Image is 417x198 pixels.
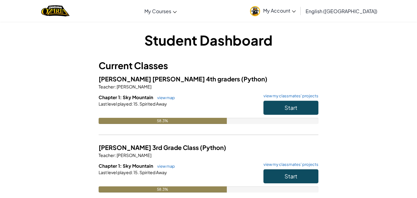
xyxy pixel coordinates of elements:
span: Chapter 1: Sky Mountain [99,163,154,169]
span: Last level played [99,170,132,175]
a: view map [154,164,175,169]
a: Ozaria by CodeCombat logo [41,5,70,17]
span: My Account [263,7,296,14]
span: Teacher [99,84,115,89]
a: view my classmates' projects [260,94,318,98]
a: view map [154,95,175,100]
h3: Current Classes [99,59,318,73]
span: English ([GEOGRAPHIC_DATA]) [306,8,377,14]
img: avatar [250,6,260,16]
a: English ([GEOGRAPHIC_DATA]) [303,3,380,19]
div: 58.3% [99,118,227,124]
span: [PERSON_NAME] [116,84,151,89]
h1: Student Dashboard [99,31,318,50]
span: (Python) [241,75,267,83]
span: : [132,170,133,175]
span: (Python) [200,144,226,151]
span: 15. [133,101,139,106]
span: : [115,84,116,89]
a: view my classmates' projects [260,163,318,166]
span: [PERSON_NAME] [116,152,151,158]
span: Spirited Away [139,101,167,106]
span: Chapter 1: Sky Mountain [99,94,154,100]
span: 15. [133,170,139,175]
a: My Courses [141,3,180,19]
span: Teacher [99,152,115,158]
img: Home [41,5,70,17]
span: Start [285,173,297,180]
span: Last level played [99,101,132,106]
span: My Courses [144,8,171,14]
span: : [115,152,116,158]
span: [PERSON_NAME] [PERSON_NAME] 4th graders [99,75,241,83]
div: 58.3% [99,186,227,192]
span: Spirited Away [139,170,167,175]
button: Start [263,169,318,183]
span: [PERSON_NAME] 3rd Grade Class [99,144,200,151]
span: : [132,101,133,106]
button: Start [263,101,318,115]
span: Start [285,104,297,111]
a: My Account [247,1,299,21]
